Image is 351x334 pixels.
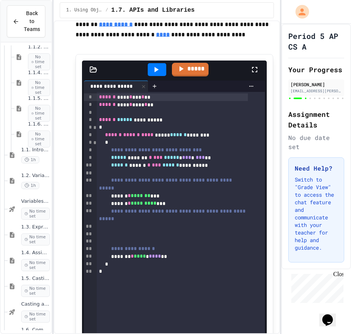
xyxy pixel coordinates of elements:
h2: Assignment Details [288,109,344,130]
span: No time set [21,208,50,220]
p: Switch to "Grade View" to access the chat feature and communicate with your teacher for help and ... [295,176,338,252]
iframe: chat widget [319,304,343,326]
span: No time set [28,53,50,71]
iframe: chat widget [288,271,343,303]
span: 1.1.4. Java Development Environments [28,70,50,76]
div: [EMAIL_ADDRESS][PERSON_NAME][PERSON_NAME][DOMAIN_NAME] [291,88,342,94]
span: No time set [21,259,50,271]
span: 1.1.6. Pretest for the AP CSA Exam [28,121,50,127]
span: 1.1.5. Growth Mindset and Pair Programming [28,95,50,102]
span: 1.5. Casting and Ranges of Values [21,275,50,282]
span: No time set [21,311,50,323]
span: Variables and Data Types - Quiz [21,198,50,205]
span: Back to Teams [24,9,40,33]
span: 1.6. Compound Assignment Operators [21,327,50,333]
span: 1.2. Variables and Data Types [21,172,50,179]
h1: Period 5 AP CS A [288,31,344,52]
div: My Account [288,3,311,20]
span: No time set [28,79,50,96]
span: 1.3. Expressions and Output [New] [21,224,50,230]
h3: Need Help? [295,164,338,173]
span: No time set [21,233,50,245]
span: 1h [21,156,39,163]
span: 1.7. APIs and Libraries [111,6,195,15]
span: 1.4. Assignment and Input [21,250,50,256]
span: No time set [21,285,50,297]
span: 1. Using Objects and Methods [66,7,102,13]
h2: Your Progress [288,64,344,75]
div: [PERSON_NAME] [291,81,342,88]
span: 1.1. Introduction to Algorithms, Programming, and Compilers [21,147,50,153]
span: No time set [28,105,50,122]
div: No due date set [288,133,344,151]
span: / [105,7,108,13]
span: No time set [28,130,50,148]
span: 1.1.2. About the AP CSA Exam [28,44,50,50]
span: 1h [21,182,39,189]
div: Chat with us now!Close [3,3,52,48]
span: Casting and Ranges of variables - Quiz [21,301,50,308]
